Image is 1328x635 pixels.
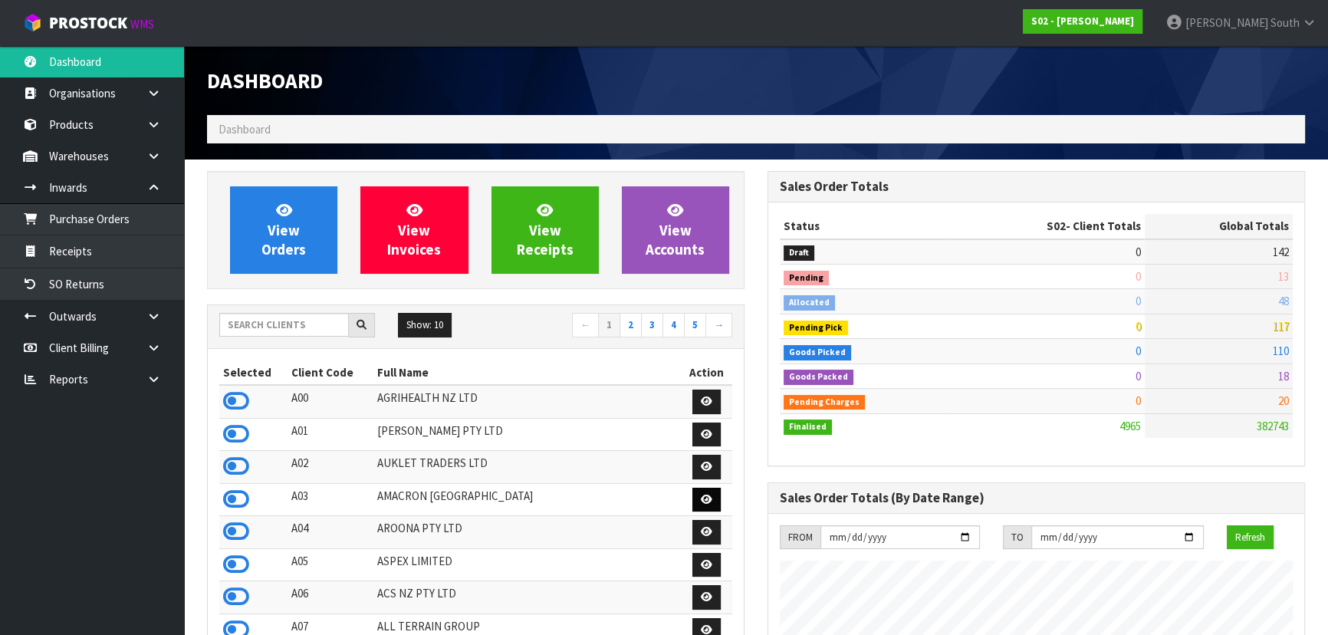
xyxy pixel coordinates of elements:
a: ViewInvoices [360,186,468,274]
small: WMS [130,17,154,31]
td: A01 [288,418,373,451]
span: 0 [1136,369,1141,383]
img: cube-alt.png [23,13,42,32]
span: Pending Charges [784,395,865,410]
span: 0 [1136,245,1141,259]
td: ASPEX LIMITED [373,548,681,581]
a: → [705,313,732,337]
span: Goods Packed [784,370,853,385]
td: [PERSON_NAME] PTY LTD [373,418,681,451]
a: ViewReceipts [491,186,599,274]
span: 382743 [1257,419,1289,433]
span: 110 [1273,344,1289,358]
span: Goods Picked [784,345,851,360]
span: S02 [1047,219,1066,233]
td: AROONA PTY LTD [373,516,681,549]
div: FROM [780,525,820,550]
td: AUKLET TRADERS LTD [373,451,681,484]
span: Draft [784,245,814,261]
span: 4965 [1119,419,1141,433]
th: Status [780,214,949,239]
span: Finalised [784,419,832,435]
strong: S02 - [PERSON_NAME] [1031,15,1134,28]
span: [PERSON_NAME] [1185,15,1268,30]
a: 4 [662,313,685,337]
a: 3 [641,313,663,337]
input: Search clients [219,313,349,337]
td: A03 [288,483,373,516]
span: View Accounts [646,201,705,258]
span: 13 [1278,269,1289,284]
th: Full Name [373,360,681,385]
span: 0 [1136,393,1141,408]
a: 1 [598,313,620,337]
span: View Receipts [517,201,574,258]
span: 0 [1136,269,1141,284]
div: TO [1003,525,1031,550]
span: 142 [1273,245,1289,259]
a: 2 [620,313,642,337]
span: Pending [784,271,829,286]
span: View Invoices [387,201,441,258]
span: 117 [1273,319,1289,334]
th: Action [681,360,732,385]
span: 0 [1136,319,1141,334]
span: 0 [1136,294,1141,308]
td: A06 [288,581,373,614]
span: 0 [1136,344,1141,358]
th: - Client Totals [949,214,1145,239]
span: South [1270,15,1300,30]
span: Allocated [784,295,835,311]
span: 18 [1278,369,1289,383]
span: ProStock [49,13,127,33]
h3: Sales Order Totals (By Date Range) [780,491,1293,505]
span: 20 [1278,393,1289,408]
th: Global Totals [1145,214,1293,239]
td: AGRIHEALTH NZ LTD [373,385,681,418]
button: Show: 10 [398,313,452,337]
a: ← [572,313,599,337]
span: 48 [1278,294,1289,308]
button: Refresh [1227,525,1274,550]
span: Dashboard [219,122,271,137]
nav: Page navigation [488,313,733,340]
th: Client Code [288,360,373,385]
span: Dashboard [207,67,323,94]
a: S02 - [PERSON_NAME] [1023,9,1142,34]
td: ACS NZ PTY LTD [373,581,681,614]
th: Selected [219,360,288,385]
a: ViewOrders [230,186,337,274]
td: A02 [288,451,373,484]
td: A05 [288,548,373,581]
td: A04 [288,516,373,549]
a: ViewAccounts [622,186,729,274]
h3: Sales Order Totals [780,179,1293,194]
a: 5 [684,313,706,337]
span: View Orders [261,201,306,258]
td: AMACRON [GEOGRAPHIC_DATA] [373,483,681,516]
span: Pending Pick [784,321,848,336]
td: A00 [288,385,373,418]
